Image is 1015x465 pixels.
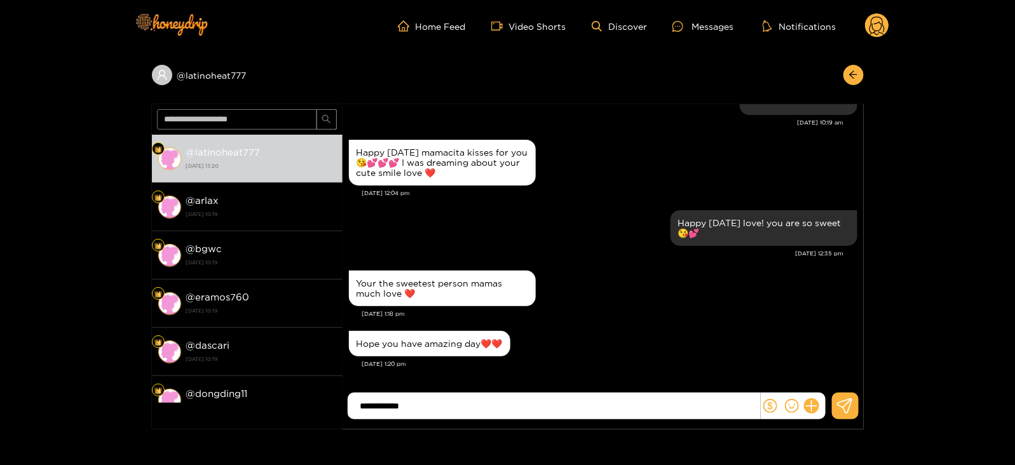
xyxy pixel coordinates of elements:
[671,210,857,246] div: Aug. 20, 12:35 pm
[186,353,336,365] strong: [DATE] 10:19
[186,257,336,268] strong: [DATE] 10:19
[186,388,248,399] strong: @ dongding11
[357,278,528,299] div: Your the sweetest person mamas much love ❤️
[362,360,857,368] div: [DATE] 1:20 pm
[349,271,536,306] div: Aug. 20, 1:18 pm
[158,244,181,267] img: conversation
[186,243,222,254] strong: @ bgwc
[763,399,777,413] span: dollar
[322,114,331,125] span: search
[154,339,162,346] img: Fan Level
[154,387,162,394] img: Fan Level
[349,118,844,127] div: [DATE] 10:19 am
[759,20,840,32] button: Notifications
[349,249,844,258] div: [DATE] 12:35 pm
[186,305,336,316] strong: [DATE] 10:19
[186,147,261,158] strong: @ latinoheat777
[678,218,850,238] div: Happy [DATE] love! you are so sweet😘💕
[785,399,799,413] span: smile
[154,194,162,201] img: Fan Level
[848,70,858,81] span: arrow-left
[398,20,416,32] span: home
[317,109,337,130] button: search
[398,20,466,32] a: Home Feed
[843,65,864,85] button: arrow-left
[491,20,509,32] span: video-camera
[186,208,336,220] strong: [DATE] 10:19
[357,147,528,178] div: Happy [DATE] mamacita kisses for you😘💕💕💕 I was dreaming about your cute smile love ❤️
[362,309,857,318] div: [DATE] 1:18 pm
[156,69,168,81] span: user
[158,340,181,363] img: conversation
[186,292,250,302] strong: @ eramos760
[592,21,647,32] a: Discover
[672,19,733,34] div: Messages
[154,145,162,153] img: Fan Level
[186,195,219,206] strong: @ arlax
[491,20,566,32] a: Video Shorts
[186,340,230,351] strong: @ dascari
[158,292,181,315] img: conversation
[186,160,336,172] strong: [DATE] 13:20
[357,339,503,349] div: Hope you have amazing day❤️❤️
[362,189,857,198] div: [DATE] 12:04 pm
[152,65,343,85] div: @latinoheat777
[761,396,780,415] button: dollar
[349,331,510,356] div: Aug. 20, 1:20 pm
[186,401,336,413] strong: [DATE] 10:19
[349,140,536,185] div: Aug. 20, 12:04 pm
[154,290,162,298] img: Fan Level
[158,147,181,170] img: conversation
[158,196,181,219] img: conversation
[154,242,162,250] img: Fan Level
[158,389,181,412] img: conversation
